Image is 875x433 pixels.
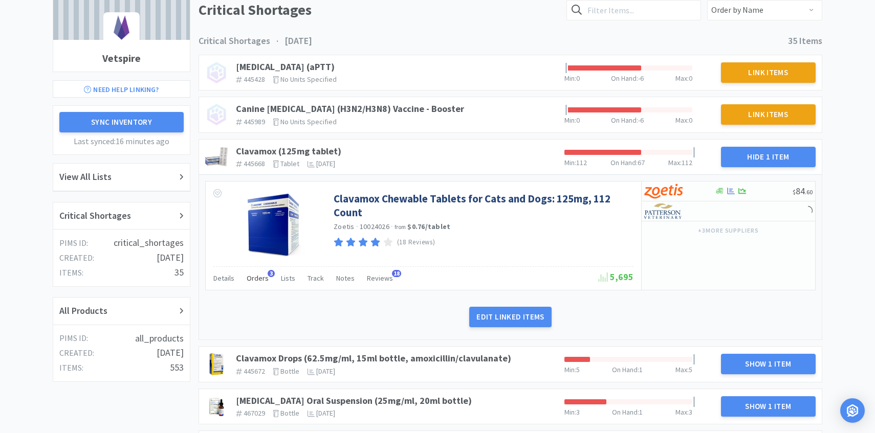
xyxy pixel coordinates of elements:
span: [DATE] [316,367,335,376]
a: [MEDICAL_DATA] (aPTT) [236,61,335,73]
button: Link Items [721,62,816,83]
span: from [395,223,406,231]
h4: · [270,34,285,49]
span: 3 [689,407,692,417]
img: 44aabab644504554946277426d7c5f3c_120158.png [208,395,225,418]
h5: created: [59,252,94,265]
span: Min : [564,116,576,125]
span: Notes [336,274,355,283]
span: Max : [675,74,689,83]
h5: PIMS ID: [59,237,88,250]
a: Clavamox Chewable Tablets for Cats and Dogs: 125mg, 112 Count [334,192,631,220]
h5: PIMS ID: [59,332,88,345]
span: 445668 [244,159,265,168]
span: 445428 [244,75,265,84]
h2: Critical Shortages [59,209,131,223]
h5: created: [59,347,94,360]
span: [DATE] [316,159,335,168]
span: 1 [639,365,643,374]
span: $ [793,188,796,196]
span: On Hand : [611,116,638,125]
img: a673e5ab4e5e497494167fe422e9a3ab.png [644,184,683,199]
p: (18 Reviews) [397,237,435,248]
span: Max : [675,407,689,417]
h4: 553 [170,360,184,375]
img: c72260a6bfb644418952b03be227ce26.jpeg [209,353,224,375]
span: Min : [564,365,576,374]
span: Min : [564,74,576,83]
span: Max : [668,158,682,167]
button: +3more suppliers [693,223,764,238]
strong: $0.76 / tablet [407,222,450,231]
span: 67 [638,158,645,167]
span: . 60 [805,188,813,196]
span: 5 [689,365,692,374]
button: Edit Linked Items [469,307,551,327]
span: 0 [576,74,580,83]
span: 0 [576,116,580,125]
button: Link Items [721,104,816,125]
h1: Vetspire [53,45,190,72]
span: 467029 [244,408,265,418]
button: Show 1 Item [721,354,816,374]
span: 10024026 [360,222,389,231]
span: 3 [576,407,580,417]
span: No units specified [280,75,337,84]
h4: [DATE] [157,250,184,265]
span: 112 [576,158,587,167]
a: Canine [MEDICAL_DATA] (H3N2/H3N8) Vaccine - Booster [236,103,464,115]
span: 18 [392,270,401,277]
span: 0 [689,74,692,83]
span: tablet [280,159,299,168]
span: 84 [793,185,813,197]
span: 1 Item [766,152,789,162]
button: Sync Inventory [59,112,184,132]
span: 5 [576,365,580,374]
span: 445989 [244,117,265,126]
span: Max : [675,365,689,374]
span: Lists [281,274,295,283]
span: Orders [247,274,269,283]
span: -6 [638,116,644,125]
span: Max : [675,116,689,125]
h5: items: [59,266,83,280]
h3: Critical Shortages [199,34,270,49]
img: f5e969b455434c6296c6d81ef179fa71_3.png [644,203,683,219]
span: Details [213,274,234,283]
div: Open Intercom Messenger [840,398,865,423]
span: · [356,222,358,231]
img: ca0b75071dc2426b9767b791d3b6aa03_1703.jpeg [205,147,228,166]
h4: 35 [174,265,184,280]
span: On Hand : [612,365,639,374]
a: [MEDICAL_DATA] Oral Suspension (25mg/ml, 20ml bottle) [236,395,472,406]
a: Clavamox (125mg tablet) [236,145,341,157]
a: Clavamox Drops (62.5mg/ml, 15ml bottle, amoxicillin/clavulanate) [236,352,511,364]
span: On Hand : [611,74,638,83]
span: bottle [280,408,299,418]
span: bottle [280,367,299,376]
button: Show 1 Item [721,396,816,417]
span: Min : [564,407,576,417]
img: no_image.png [205,61,228,84]
span: Track [308,274,324,283]
h4: critical_shortages [114,236,184,250]
span: On Hand : [610,158,638,167]
span: 112 [682,158,692,167]
span: [DATE] [316,408,335,418]
h5: Last synced: 16 minutes ago [59,135,184,148]
span: 0 [689,116,692,125]
span: 1 Item [768,401,791,411]
img: no_image.png [205,103,228,126]
a: Zoetis [334,222,355,231]
span: 1 [639,407,643,417]
span: 445672 [244,367,265,376]
h2: All Products [59,304,107,318]
h4: all_products [135,331,184,346]
img: d90bd454b07a4af58273d84b743715c2_346880.jpeg [239,192,305,258]
span: No units specified [280,117,337,126]
h4: [DATE] [157,346,184,360]
h5: items: [59,361,83,375]
span: On Hand : [612,407,639,417]
span: Min : [564,158,576,167]
span: 1 Item [768,359,791,369]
